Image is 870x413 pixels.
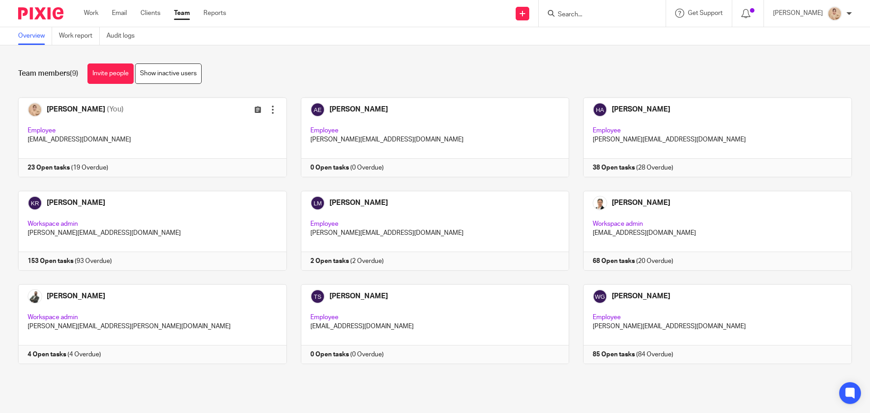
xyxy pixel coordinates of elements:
a: Reports [203,9,226,18]
p: [PERSON_NAME] [773,9,823,18]
a: Show inactive users [135,63,202,84]
span: (9) [70,70,78,77]
a: Overview [18,27,52,45]
span: Get Support [688,10,723,16]
img: Pixie [18,7,63,19]
a: Work report [59,27,100,45]
img: DSC06218%20-%20Copy.JPG [827,6,842,21]
input: Search [557,11,638,19]
a: Work [84,9,98,18]
a: Clients [140,9,160,18]
a: Audit logs [106,27,141,45]
a: Team [174,9,190,18]
h1: Team members [18,69,78,78]
a: Invite people [87,63,134,84]
a: Email [112,9,127,18]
